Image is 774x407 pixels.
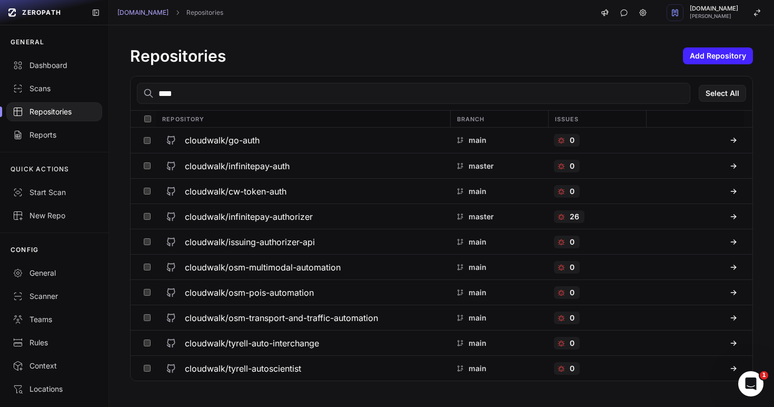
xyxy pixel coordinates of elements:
svg: chevron right, [174,9,181,16]
button: cloudwalk/issuing-authorizer-api [155,229,450,254]
span: [DOMAIN_NAME] [690,6,738,12]
p: main [469,313,487,323]
div: Repository [156,111,450,127]
p: QUICK ACTIONS [11,165,70,173]
button: cloudwalk/infinitepay-auth [155,153,450,178]
h3: cloudwalk/osm-pois-automation [185,286,314,299]
h3: cloudwalk/cw-token-auth [185,185,286,198]
a: ZEROPATH [4,4,83,21]
p: 0 [570,313,574,323]
button: cloudwalk/tyrell-autoscientist [155,356,450,381]
h3: cloudwalk/issuing-authorizer-api [185,236,315,248]
p: 0 [570,135,574,146]
div: Dashboard [13,60,96,71]
div: Teams [13,314,96,325]
button: cloudwalk/infinitepay-authorizer [155,204,450,229]
div: General [13,268,96,278]
div: Context [13,361,96,371]
p: 0 [570,262,574,273]
button: cloudwalk/tyrell-auto-interchange [155,331,450,355]
p: main [469,262,487,273]
button: cloudwalk/osm-transport-and-traffic-automation [155,305,450,330]
h3: cloudwalk/osm-transport-and-traffic-automation [185,312,378,324]
button: Add Repository [683,47,753,64]
p: 0 [570,287,574,298]
div: Scans [13,83,96,94]
p: master [469,161,494,171]
button: cloudwalk/cw-token-auth [155,179,450,203]
div: cloudwalk/infinitepay-auth master 0 [131,153,752,178]
p: master [469,211,494,222]
p: 26 [570,211,579,222]
p: main [469,338,487,348]
h3: cloudwalk/go-auth [185,134,260,147]
h1: Repositories [130,46,226,65]
div: Repositories [13,106,96,117]
p: 0 [570,237,574,247]
div: Start Scan [13,187,96,198]
h3: cloudwalk/infinitepay-authorizer [185,210,313,223]
div: cloudwalk/osm-multimodal-automation main 0 [131,254,752,279]
nav: breadcrumb [117,8,223,17]
p: main [469,287,487,298]
div: Rules [13,337,96,348]
button: cloudwalk/osm-multimodal-automation [155,255,450,279]
p: 0 [570,338,574,348]
span: [PERSON_NAME] [690,14,738,19]
span: ZEROPATH [22,8,61,17]
h3: cloudwalk/tyrell-auto-interchange [185,337,319,350]
button: cloudwalk/osm-pois-automation [155,280,450,305]
div: cloudwalk/osm-transport-and-traffic-automation main 0 [131,305,752,330]
div: Scanner [13,291,96,302]
p: 0 [570,186,574,197]
p: main [469,186,487,197]
span: 1 [760,371,768,380]
p: 0 [570,161,574,171]
h3: cloudwalk/osm-multimodal-automation [185,261,341,274]
p: main [469,135,487,146]
a: [DOMAIN_NAME] [117,8,168,17]
p: main [469,363,487,374]
div: Issues [548,111,646,127]
p: main [469,237,487,247]
div: cloudwalk/go-auth main 0 [131,128,752,153]
div: cloudwalk/tyrell-auto-interchange main 0 [131,330,752,355]
div: cloudwalk/osm-pois-automation main 0 [131,279,752,305]
div: cloudwalk/infinitepay-authorizer master 26 [131,203,752,229]
div: cloudwalk/tyrell-autoscientist main 0 [131,355,752,381]
div: cloudwalk/issuing-authorizer-api main 0 [131,229,752,254]
p: GENERAL [11,38,44,46]
div: Locations [13,384,96,394]
button: cloudwalk/go-auth [155,128,450,153]
h3: cloudwalk/infinitepay-auth [185,160,290,172]
div: Reports [13,130,96,140]
div: cloudwalk/cw-token-auth main 0 [131,178,752,203]
button: Select All [699,85,746,102]
p: CONFIG [11,246,38,254]
div: New Repo [13,210,96,221]
h3: cloudwalk/tyrell-autoscientist [185,362,301,375]
div: Branch [450,111,548,127]
a: Repositories [186,8,223,17]
p: 0 [570,363,574,374]
iframe: Intercom live chat [738,371,763,396]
